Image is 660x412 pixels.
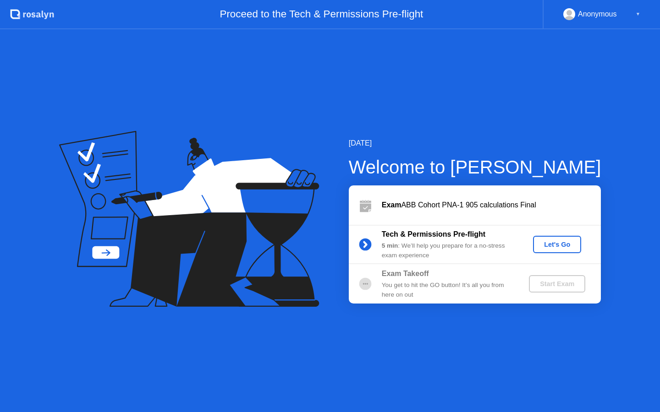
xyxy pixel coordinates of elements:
div: Start Exam [533,280,582,287]
div: : We’ll help you prepare for a no-stress exam experience [382,241,514,260]
b: Exam [382,201,401,209]
div: ABB Cohort PNA-1 905 calculations Final [382,200,601,211]
button: Start Exam [529,275,585,293]
b: Tech & Permissions Pre-flight [382,230,485,238]
div: ▼ [636,8,640,20]
div: Anonymous [578,8,617,20]
button: Let's Go [533,236,581,253]
div: Let's Go [537,241,577,248]
div: You get to hit the GO button! It’s all you from here on out [382,281,514,299]
b: Exam Takeoff [382,270,429,277]
div: Welcome to [PERSON_NAME] [349,153,601,181]
b: 5 min [382,242,398,249]
div: [DATE] [349,138,601,149]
